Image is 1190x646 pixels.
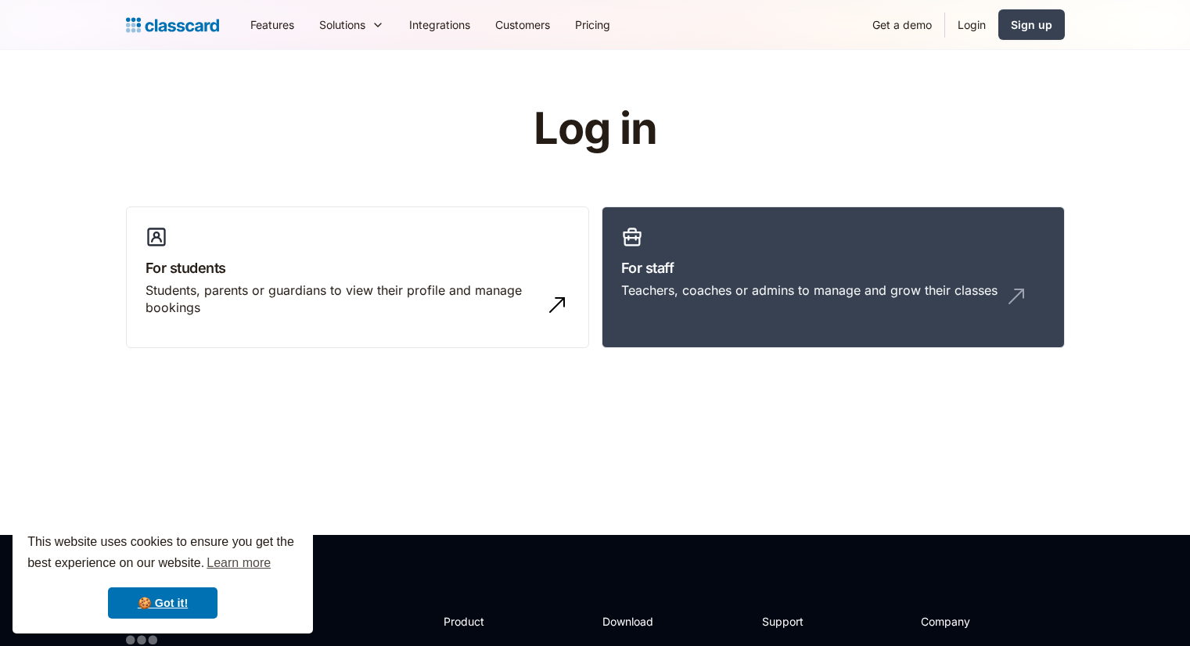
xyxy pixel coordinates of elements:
[483,7,563,42] a: Customers
[204,551,273,575] a: learn more about cookies
[146,257,570,278] h3: For students
[238,7,307,42] a: Features
[126,206,589,349] a: For studentsStudents, parents or guardians to view their profile and manage bookings
[13,518,313,633] div: cookieconsent
[444,613,527,630] h2: Product
[602,613,667,630] h2: Download
[921,613,1025,630] h2: Company
[146,282,538,317] div: Students, parents or guardians to view their profile and manage bookings
[998,9,1065,40] a: Sign up
[347,105,843,153] h1: Log in
[126,14,219,36] a: Logo
[27,533,298,575] span: This website uses cookies to ensure you get the best experience on our website.
[563,7,623,42] a: Pricing
[621,282,998,299] div: Teachers, coaches or admins to manage and grow their classes
[762,613,825,630] h2: Support
[945,7,998,42] a: Login
[602,206,1065,349] a: For staffTeachers, coaches or admins to manage and grow their classes
[860,7,944,42] a: Get a demo
[307,7,397,42] div: Solutions
[319,16,365,33] div: Solutions
[397,7,483,42] a: Integrations
[108,587,218,619] a: dismiss cookie message
[621,257,1045,278] h3: For staff
[1011,16,1052,33] div: Sign up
